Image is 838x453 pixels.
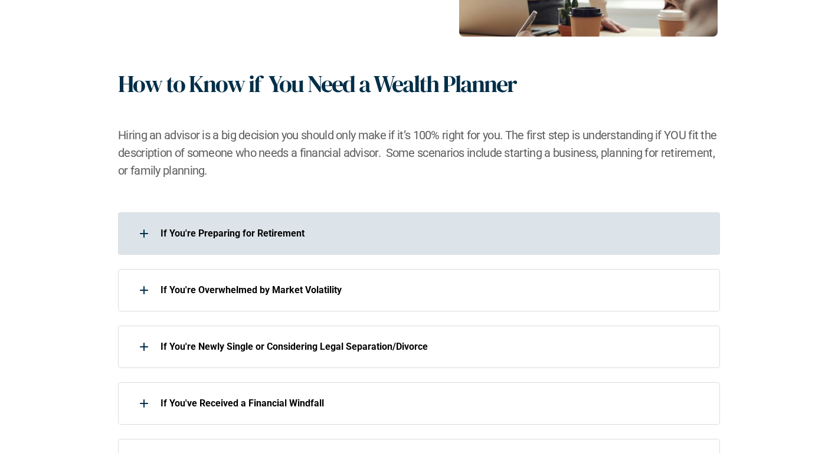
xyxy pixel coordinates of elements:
[161,341,705,352] p: If You're Newly Single or Considering Legal Separation/Divorce
[161,284,705,296] p: If You're Overwhelmed by Market Volatility
[118,70,516,98] h1: How to Know if You Need a Wealth Planner
[161,398,705,409] p: If You've Received a Financial Windfall
[118,126,720,179] h2: Hiring an advisor is a big decision you should only make if it’s 100% right for you. The first st...
[161,228,705,239] p: If You're Preparing for Retirement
